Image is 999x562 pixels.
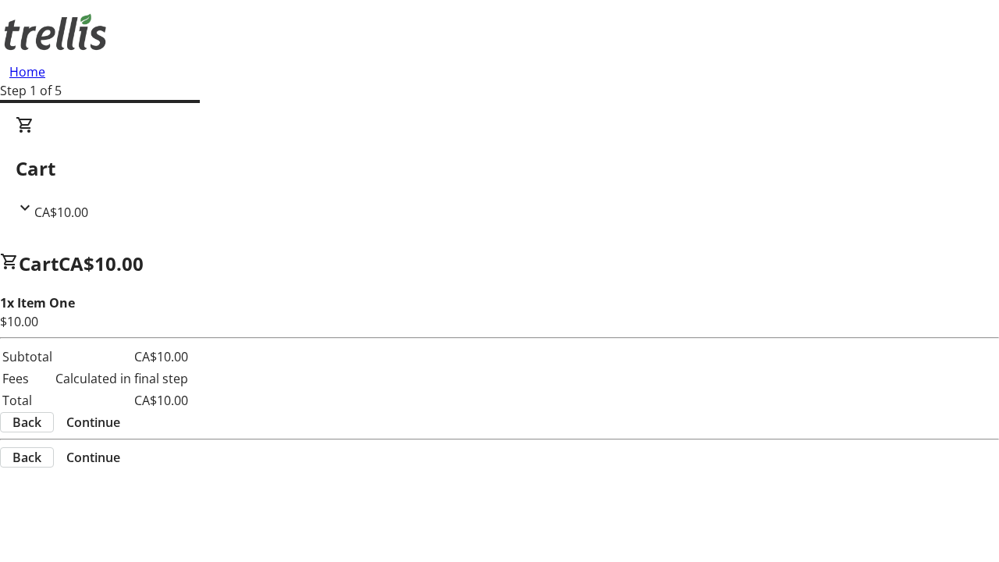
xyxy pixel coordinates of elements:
[34,204,88,221] span: CA$10.00
[16,116,983,222] div: CartCA$10.00
[2,368,53,389] td: Fees
[16,155,983,183] h2: Cart
[19,251,59,276] span: Cart
[54,413,133,432] button: Continue
[2,347,53,367] td: Subtotal
[59,251,144,276] span: CA$10.00
[12,448,41,467] span: Back
[55,368,189,389] td: Calculated in final step
[55,390,189,411] td: CA$10.00
[55,347,189,367] td: CA$10.00
[54,448,133,467] button: Continue
[66,413,120,432] span: Continue
[2,390,53,411] td: Total
[66,448,120,467] span: Continue
[12,413,41,432] span: Back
